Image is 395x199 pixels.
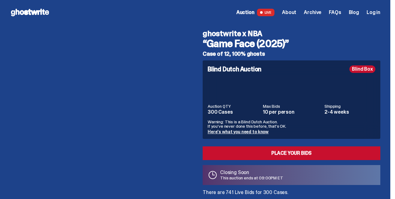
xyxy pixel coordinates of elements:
[208,120,375,128] p: Warning: This is a Blind Dutch Auction. If you’ve never done this before, that’s OK.
[329,10,341,15] a: FAQs
[203,190,380,195] p: There are 741 Live Bids for 300 Cases.
[208,66,261,72] h4: Blind Dutch Auction
[349,65,375,73] div: Blind Box
[324,104,375,108] dt: Shipping
[282,10,296,15] a: About
[236,10,254,15] span: Auction
[349,10,359,15] a: Blog
[236,9,274,16] a: Auction LIVE
[304,10,321,15] a: Archive
[257,9,275,16] span: LIVE
[203,51,380,57] h5: Case of 12, 100% ghosts
[263,104,321,108] dt: Max Bids
[203,146,380,160] a: Place your Bids
[324,110,375,115] dd: 2-4 weeks
[203,39,380,49] h3: “Game Face (2025)”
[367,10,380,15] a: Log in
[263,110,321,115] dd: 10 per person
[203,30,380,37] h4: ghostwrite x NBA
[220,170,283,175] p: Closing Soon
[208,104,259,108] dt: Auction QTY
[208,110,259,115] dd: 300 Cases
[220,176,283,180] p: This auction ends at 09:00PM ET
[208,129,269,135] a: Here's what you need to know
